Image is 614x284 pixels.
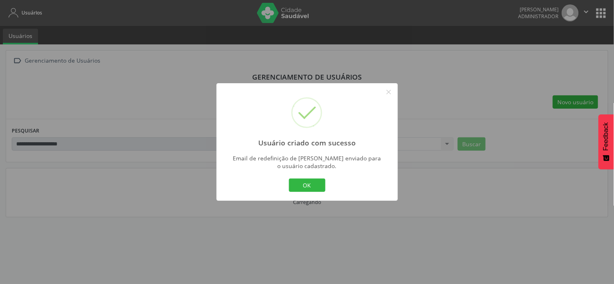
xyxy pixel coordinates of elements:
[603,122,610,151] span: Feedback
[382,85,396,99] button: Close this dialog
[232,154,381,170] div: Email de redefinição de [PERSON_NAME] enviado para o usuário cadastrado.
[289,179,325,192] button: OK
[599,114,614,169] button: Feedback - Mostrar pesquisa
[258,139,356,147] h2: Usuário criado com sucesso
